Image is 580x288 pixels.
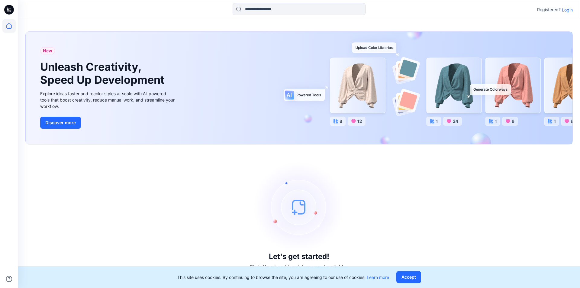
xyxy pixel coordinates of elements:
button: Accept [396,271,421,283]
a: Learn more [367,275,389,280]
h3: Let's get started! [269,252,329,261]
a: Discover more [40,117,176,129]
div: Explore ideas faster and recolor styles at scale with AI-powered tools that boost creativity, red... [40,90,176,109]
button: Discover more [40,117,81,129]
p: Login [562,7,573,13]
p: Registered? [537,6,561,13]
img: empty-state-image.svg [254,162,344,252]
p: Click New to add a style or create a folder. [250,263,349,270]
span: New [43,47,52,54]
h1: Unleash Creativity, Speed Up Development [40,60,167,86]
p: This site uses cookies. By continuing to browse the site, you are agreeing to our use of cookies. [177,274,389,280]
